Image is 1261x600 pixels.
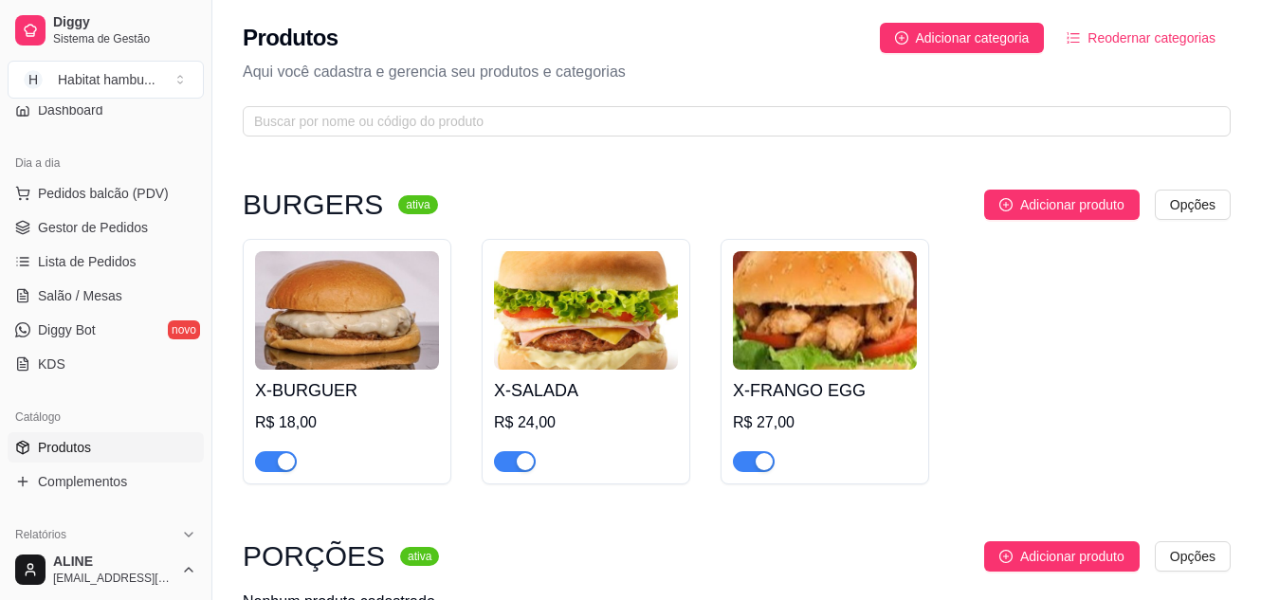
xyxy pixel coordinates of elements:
a: Produtos [8,432,204,463]
img: product-image [494,251,678,370]
span: Adicionar produto [1020,546,1124,567]
a: KDS [8,349,204,379]
a: Dashboard [8,95,204,125]
input: Buscar por nome ou código do produto [254,111,1204,132]
a: Diggy Botnovo [8,315,204,345]
h3: BURGERS [243,193,383,216]
div: R$ 24,00 [494,411,678,434]
h2: Produtos [243,23,338,53]
span: plus-circle [999,198,1013,211]
span: Opções [1170,546,1215,567]
span: Diggy [53,14,196,31]
span: Reodernar categorias [1087,27,1215,48]
a: Lista de Pedidos [8,246,204,277]
div: R$ 27,00 [733,411,917,434]
span: Complementos [38,472,127,491]
span: Relatórios [15,527,66,542]
button: Select a team [8,61,204,99]
a: Gestor de Pedidos [8,212,204,243]
a: Complementos [8,466,204,497]
span: ordered-list [1067,31,1080,45]
h4: X-BURGUER [255,377,439,404]
span: Dashboard [38,100,103,119]
div: R$ 18,00 [255,411,439,434]
span: Diggy Bot [38,320,96,339]
h4: X-SALADA [494,377,678,404]
span: Salão / Mesas [38,286,122,305]
img: product-image [255,251,439,370]
span: Adicionar produto [1020,194,1124,215]
span: ALINE [53,554,174,571]
button: Opções [1155,190,1231,220]
button: Opções [1155,541,1231,572]
a: Salão / Mesas [8,281,204,311]
a: DiggySistema de Gestão [8,8,204,53]
h4: X-FRANGO EGG [733,377,917,404]
button: Pedidos balcão (PDV) [8,178,204,209]
span: Gestor de Pedidos [38,218,148,237]
button: Adicionar produto [984,190,1140,220]
span: Lista de Pedidos [38,252,137,271]
span: Pedidos balcão (PDV) [38,184,169,203]
h3: PORÇÕES [243,545,385,568]
button: Adicionar produto [984,541,1140,572]
span: H [24,70,43,89]
div: Catálogo [8,402,204,432]
span: [EMAIL_ADDRESS][DOMAIN_NAME] [53,571,174,586]
span: Adicionar categoria [916,27,1030,48]
p: Aqui você cadastra e gerencia seu produtos e categorias [243,61,1231,83]
button: Adicionar categoria [880,23,1045,53]
button: ALINE[EMAIL_ADDRESS][DOMAIN_NAME] [8,547,204,592]
div: Habitat hambu ... [58,70,155,89]
span: Opções [1170,194,1215,215]
div: Dia a dia [8,148,204,178]
sup: ativa [398,195,437,214]
span: Produtos [38,438,91,457]
img: product-image [733,251,917,370]
span: Sistema de Gestão [53,31,196,46]
sup: ativa [400,547,439,566]
span: plus-circle [895,31,908,45]
button: Reodernar categorias [1051,23,1231,53]
span: plus-circle [999,550,1013,563]
span: KDS [38,355,65,373]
